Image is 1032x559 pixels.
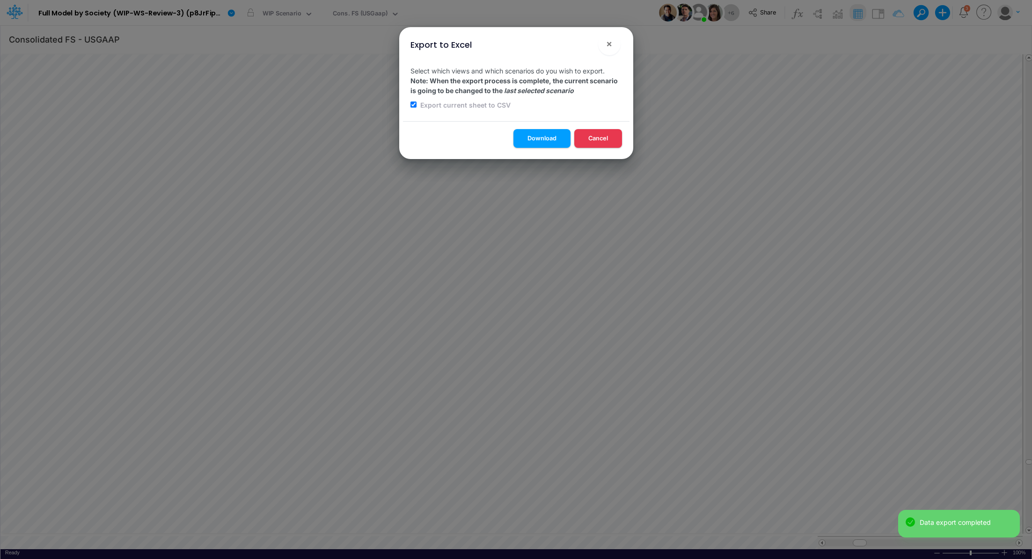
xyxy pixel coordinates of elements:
label: Export current sheet to CSV [419,100,511,110]
div: Data export completed [920,517,1012,527]
strong: Note: When the export process is complete, the current scenario is going to be changed to the [410,77,618,94]
button: Cancel [574,129,622,147]
div: Export to Excel [410,38,472,51]
div: Select which views and which scenarios do you wish to export. [403,58,629,121]
em: last selected scenario [504,87,574,94]
span: × [606,38,612,49]
button: Download [513,129,571,147]
button: Close [598,33,621,55]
